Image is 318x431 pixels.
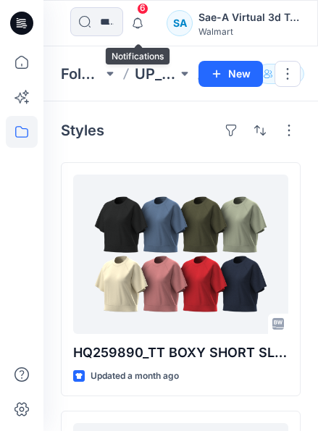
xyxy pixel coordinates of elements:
[135,64,177,84] a: UP_Sae-A D34 [DEMOGRAPHIC_DATA] Knit Tops
[198,26,300,37] div: Walmart
[61,64,103,84] a: Folders
[73,175,288,334] a: HQ259890_TT BOXY SHORT SLEEVE SET (TOP)
[91,369,179,384] p: Updated a month ago
[61,122,104,139] h4: Styles
[198,9,300,26] div: Sae-A Virtual 3d Team
[167,10,193,36] div: SA
[73,343,288,363] p: HQ259890_TT BOXY SHORT SLEEVE SET (TOP)
[198,61,263,87] button: New
[137,3,148,14] span: 6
